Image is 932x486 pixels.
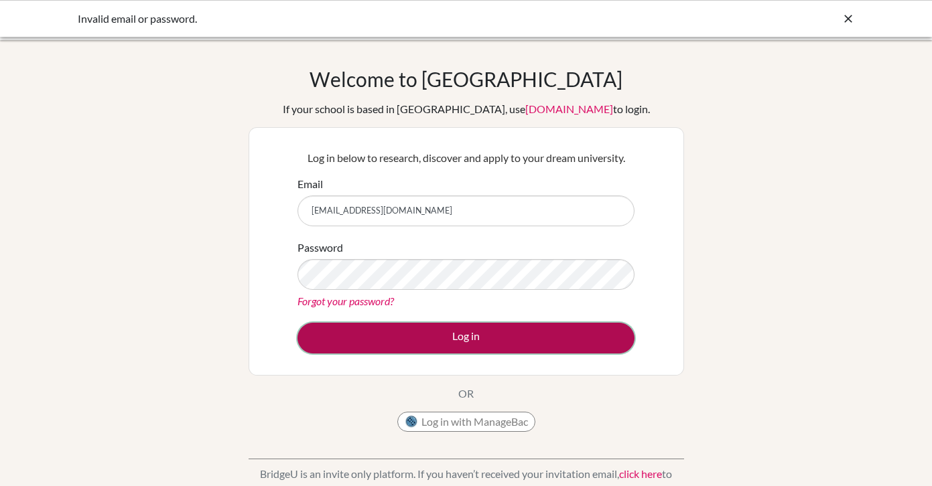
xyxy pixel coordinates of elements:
[297,323,635,353] button: Log in
[297,295,394,307] a: Forgot your password?
[283,101,650,117] div: If your school is based in [GEOGRAPHIC_DATA], use to login.
[458,386,474,402] p: OR
[297,150,635,166] p: Log in below to research, discover and apply to your dream university.
[619,467,662,480] a: click here
[397,412,535,432] button: Log in with ManageBac
[525,102,613,115] a: [DOMAIN_NAME]
[297,176,323,192] label: Email
[297,240,343,256] label: Password
[310,67,622,91] h1: Welcome to [GEOGRAPHIC_DATA]
[78,11,654,27] div: Invalid email or password.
